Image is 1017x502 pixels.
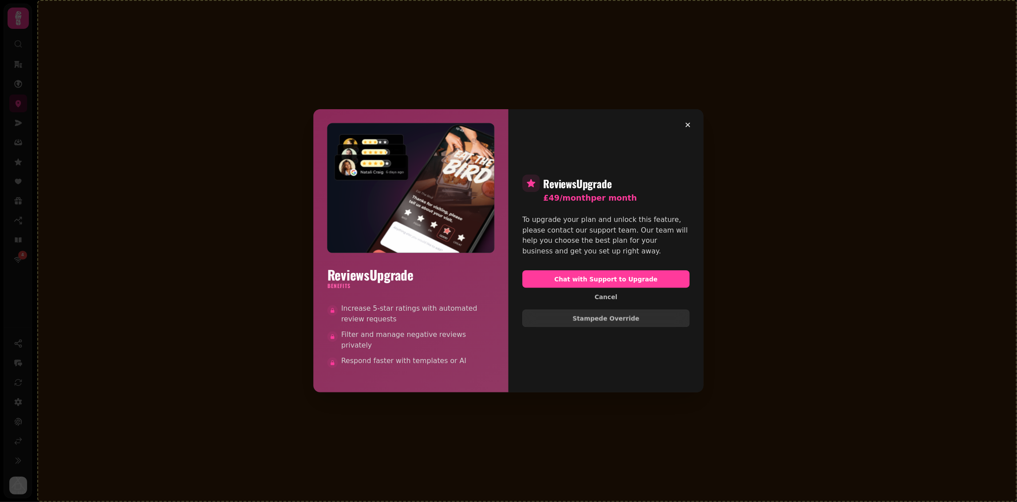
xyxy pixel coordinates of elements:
[327,283,495,290] h3: Benefits
[522,310,690,327] button: Stampede Override
[522,271,690,288] button: Chat with Support to Upgrade
[530,316,682,322] span: Stampede Override
[341,356,495,367] span: Respond faster with templates or AI
[595,294,617,300] span: Cancel
[588,292,625,303] button: Cancel
[544,192,690,204] div: £49/month per month
[529,276,683,282] span: Chat with Support to Upgrade
[522,215,690,257] div: To upgrade your plan and unlock this feature, please contact our support team. Our team will help...
[327,267,495,283] h2: Reviews Upgrade
[341,330,495,351] span: Filter and manage negative reviews privately
[341,304,495,324] span: Increase 5-star ratings with automated review requests
[522,175,690,192] h2: Reviews Upgrade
